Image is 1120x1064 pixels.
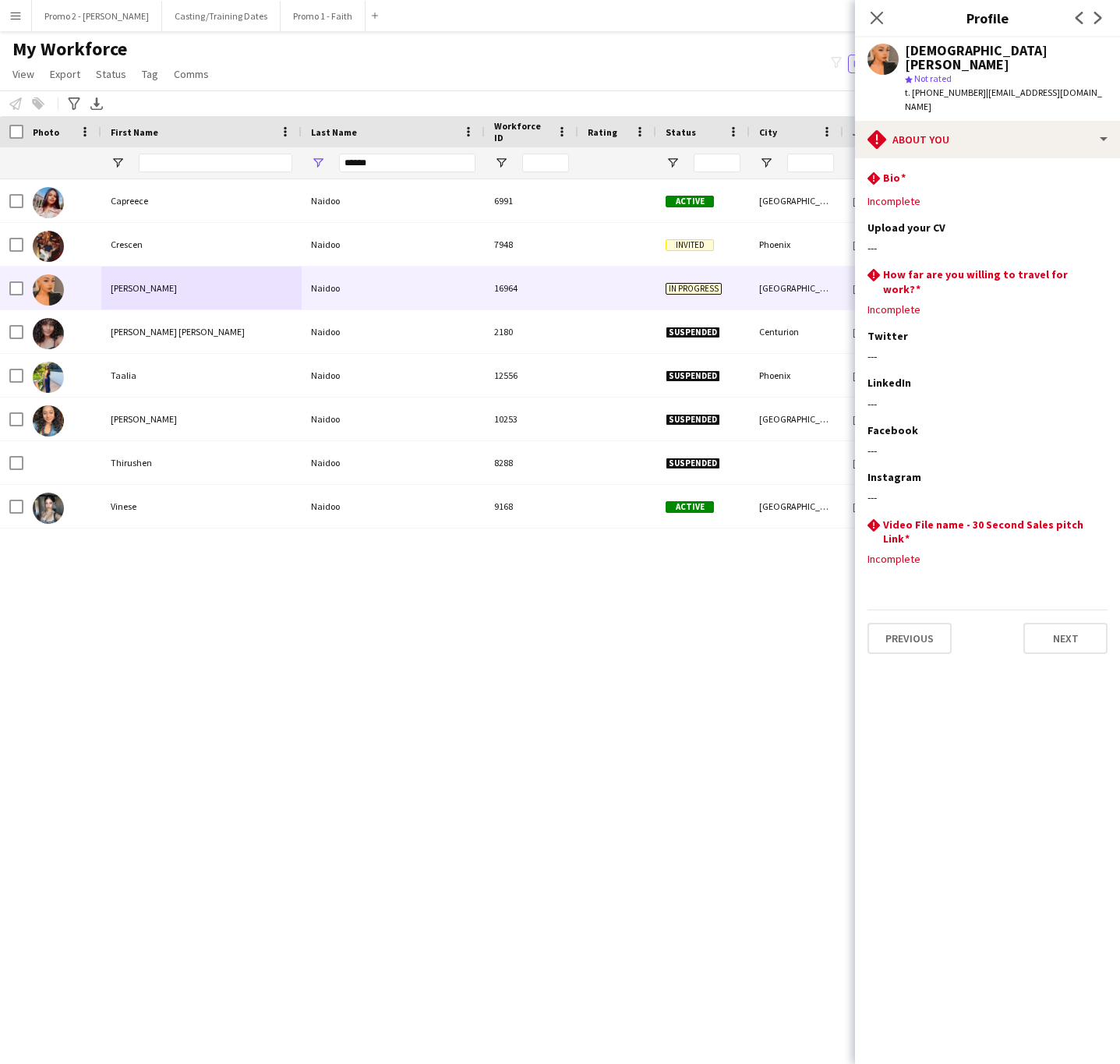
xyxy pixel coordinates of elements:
button: Promo 2 - [PERSON_NAME] [32,1,162,31]
div: Vinese [101,485,302,528]
div: [PERSON_NAME] [101,398,302,440]
div: --- [867,241,1108,255]
span: Not rated [914,72,952,84]
span: Tag [142,67,158,81]
div: Naidoo [302,179,485,222]
div: 16964 [485,267,578,309]
h3: Instagram [867,470,921,484]
div: [DATE] [843,398,937,440]
span: t. [PHONE_NUMBER] [905,87,986,98]
div: --- [867,397,1108,411]
input: Workforce ID Filter Input [522,154,569,172]
div: [DATE] [843,354,937,397]
button: Open Filter Menu [759,156,773,170]
h3: Video File name - 30 Second Sales pitch Link [883,518,1095,546]
h3: Twitter [867,329,908,343]
span: Last Name [311,126,357,138]
div: 2180 [485,310,578,353]
span: Active [666,196,714,207]
div: Naidoo [302,441,485,484]
span: Suspended [666,370,720,382]
img: Kristin Beryl Naidoo [33,318,64,349]
div: Naidoo [302,354,485,397]
input: Status Filter Input [694,154,740,172]
span: Status [96,67,126,81]
div: [PERSON_NAME] [PERSON_NAME] [101,310,302,353]
a: Comms [168,64,215,84]
button: Casting/Training Dates [162,1,281,31]
div: [DATE] [843,441,937,484]
h3: LinkedIn [867,376,911,390]
span: | [EMAIL_ADDRESS][DOMAIN_NAME] [905,87,1102,112]
h3: How far are you willing to travel for work? [883,267,1095,295]
h3: Profile [855,8,1120,28]
div: 10253 [485,398,578,440]
div: --- [867,490,1108,504]
img: Vinese Naidoo [33,493,64,524]
div: Capreece [101,179,302,222]
div: [GEOGRAPHIC_DATA] [750,179,843,222]
span: My Workforce [12,37,127,61]
div: Naidoo [302,223,485,266]
span: Suspended [666,458,720,469]
button: Open Filter Menu [311,156,325,170]
div: Incomplete [867,302,1108,316]
div: Naidoo [302,267,485,309]
div: Incomplete [867,194,1108,208]
button: Previous [867,623,952,654]
div: 9168 [485,485,578,528]
div: 8288 [485,441,578,484]
span: View [12,67,34,81]
span: Suspended [666,414,720,426]
a: View [6,64,41,84]
span: Suspended [666,327,720,338]
img: Kristen Naidoo [33,274,64,306]
h3: Upload your CV [867,221,945,235]
button: Next [1023,623,1108,654]
div: Taalia [101,354,302,397]
span: Joined [853,126,883,138]
span: Comms [174,67,209,81]
div: --- [867,349,1108,363]
app-action-btn: Advanced filters [65,94,83,113]
div: Phoenix [750,223,843,266]
div: Phoenix [750,354,843,397]
div: Naidoo [302,485,485,528]
button: Open Filter Menu [853,156,867,170]
input: First Name Filter Input [139,154,292,172]
div: [GEOGRAPHIC_DATA] [750,267,843,309]
div: [DATE] [843,223,937,266]
span: In progress [666,283,722,295]
span: Status [666,126,696,138]
div: 6991 [485,179,578,222]
img: Taalia Naidoo [33,362,64,393]
div: [DATE] [843,179,937,222]
img: Tatum Naidoo [33,405,64,437]
div: [DATE] [843,485,937,528]
button: Open Filter Menu [494,156,508,170]
a: Tag [136,64,164,84]
h3: Facebook [867,423,918,437]
div: [DEMOGRAPHIC_DATA][PERSON_NAME] [905,44,1108,72]
div: 12556 [485,354,578,397]
div: --- [867,444,1108,458]
a: Export [44,64,87,84]
div: [DATE] [843,267,937,309]
h3: Bio [883,171,906,185]
input: City Filter Input [787,154,834,172]
button: Open Filter Menu [666,156,680,170]
span: Active [666,501,714,513]
app-action-btn: Export XLSX [87,94,106,113]
img: Crescen Naidoo [33,231,64,262]
div: Thirushen [101,441,302,484]
div: About you [855,121,1120,158]
div: 7948 [485,223,578,266]
span: Invited [666,239,714,251]
div: [PERSON_NAME] [101,267,302,309]
div: Naidoo [302,398,485,440]
img: Capreece Naidoo [33,187,64,218]
input: Last Name Filter Input [339,154,475,172]
span: First Name [111,126,158,138]
a: Status [90,64,132,84]
button: Promo 1 - Faith [281,1,366,31]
